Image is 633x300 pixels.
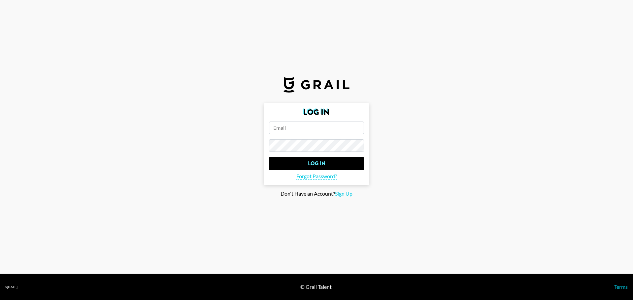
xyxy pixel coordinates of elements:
input: Email [269,122,364,134]
span: Sign Up [335,190,352,197]
span: Forgot Password? [296,173,337,180]
h2: Log In [269,108,364,116]
div: Don't Have an Account? [5,190,628,197]
input: Log In [269,157,364,170]
img: Grail Talent Logo [284,77,349,93]
div: v [DATE] [5,285,17,289]
div: © Grail Talent [300,284,332,290]
a: Terms [614,284,628,290]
